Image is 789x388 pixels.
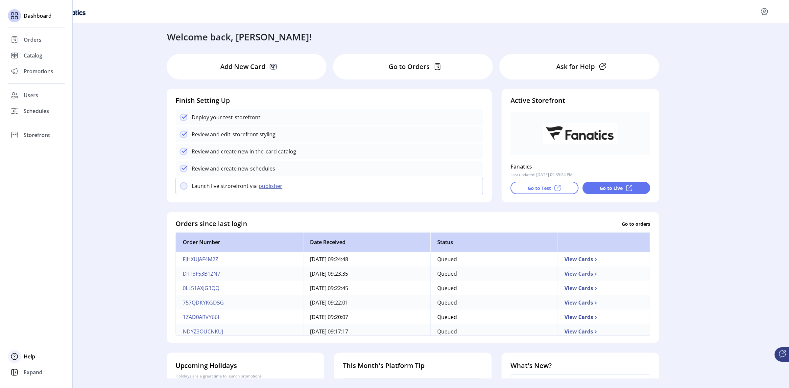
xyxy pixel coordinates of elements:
h4: Active Storefront [511,96,650,105]
span: Help [24,353,35,360]
td: View Cards [558,295,650,310]
p: Holidays are a great time to launch promotions [176,373,315,379]
td: View Cards [558,310,650,324]
h4: Upcoming Holidays [176,361,315,371]
span: Dashboard [24,12,52,20]
th: Status [430,232,558,252]
p: Go to orders [622,220,650,227]
td: Queued [430,324,558,339]
td: View Cards [558,266,650,281]
p: Go to Orders [389,62,430,72]
button: publisher [257,182,286,190]
span: Expand [24,368,42,376]
th: Order Number [176,232,303,252]
h4: What's New? [511,361,650,371]
h4: Orders since last login [176,219,247,229]
td: View Cards [558,324,650,339]
p: Review and edit [192,130,230,138]
td: Queued [430,252,558,266]
p: card catalog [264,148,296,155]
p: Deploy your test [192,113,233,121]
span: Schedules [24,107,49,115]
td: DTT3F53B1ZN7 [176,266,303,281]
p: Review and create new [192,165,248,172]
button: menu [759,6,770,17]
td: [DATE] 09:22:01 [303,295,430,310]
p: storefront styling [230,130,275,138]
span: Users [24,91,38,99]
h4: This Month's Platform Tip [343,361,483,371]
td: 0LL51AXJG3QQ [176,281,303,295]
td: [DATE] 09:20:07 [303,310,430,324]
p: Ask for Help [556,62,595,72]
td: 757QDKYKGD5G [176,295,303,310]
p: Last updated: [DATE] 09:35:24 PM [511,172,573,178]
span: Orders [24,36,41,44]
span: Catalog [24,52,42,59]
td: [DATE] 09:23:35 [303,266,430,281]
th: Date Received [303,232,430,252]
td: Queued [430,266,558,281]
td: [DATE] 09:24:48 [303,252,430,266]
span: Promotions [24,67,53,75]
td: NDYZ3OUCNKUJ [176,324,303,339]
p: Fanatics [511,161,532,172]
td: View Cards [558,252,650,266]
td: View Cards [558,281,650,295]
td: [DATE] 09:17:17 [303,324,430,339]
p: Review and create new in the [192,148,264,155]
p: Go to Test [528,185,551,192]
p: schedules [248,165,275,172]
td: Queued [430,295,558,310]
h3: Welcome back, [PERSON_NAME]! [167,30,312,44]
span: Storefront [24,131,50,139]
p: Add New Card [220,62,265,72]
td: Queued [430,281,558,295]
td: [DATE] 09:22:45 [303,281,430,295]
p: storefront [233,113,260,121]
td: Queued [430,310,558,324]
p: Go to Live [600,185,623,192]
td: FJHXUJAF4M2Z [176,252,303,266]
p: Launch live strorefront via [192,182,257,190]
td: 1ZAD0ARVY66I [176,310,303,324]
h4: Finish Setting Up [176,96,483,105]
